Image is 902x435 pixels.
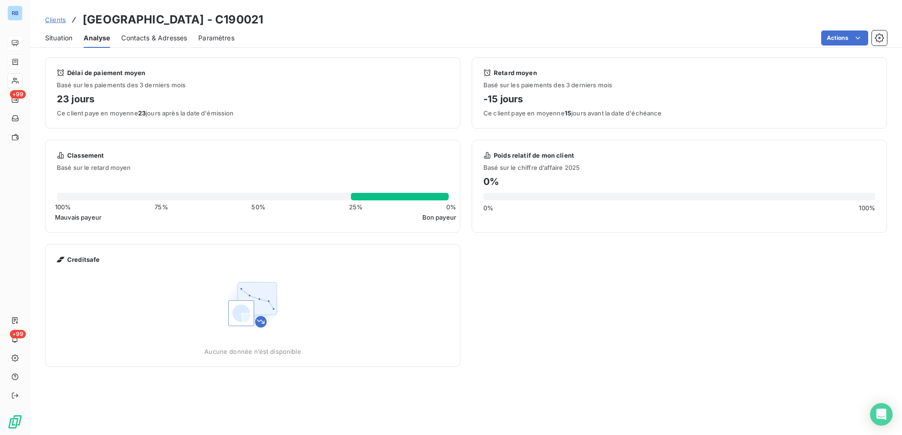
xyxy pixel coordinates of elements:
[494,152,574,159] span: Poids relatif de mon client
[46,164,460,171] span: Basé sur le retard moyen
[45,33,72,43] span: Situation
[45,16,66,23] span: Clients
[251,203,265,211] span: 50 %
[121,33,187,43] span: Contacts & Adresses
[55,203,71,211] span: 100 %
[483,174,875,189] h4: 0 %
[483,81,875,89] span: Basé sur les paiements des 3 derniers mois
[57,81,449,89] span: Basé sur les paiements des 3 derniers mois
[483,204,493,212] span: 0 %
[155,203,168,211] span: 75 %
[483,92,875,107] h4: -15 jours
[223,275,283,335] img: Empty state
[45,15,66,24] a: Clients
[483,164,875,171] span: Basé sur le chiffre d’affaire 2025
[446,203,456,211] span: 0 %
[821,31,868,46] button: Actions
[8,414,23,429] img: Logo LeanPay
[870,403,893,426] div: Open Intercom Messenger
[55,214,101,221] span: Mauvais payeur
[422,214,457,221] span: Bon payeur
[10,90,26,99] span: +99
[8,92,22,107] a: +99
[57,109,449,117] span: Ce client paye en moyenne jours après la date d'émission
[138,109,146,117] span: 23
[565,109,571,117] span: 15
[8,6,23,21] div: RB
[483,109,875,117] span: Ce client paye en moyenne jours avant la date d'échéance
[349,203,363,211] span: 25 %
[494,69,537,76] span: Retard moyen
[67,152,104,159] span: Classement
[204,348,301,355] span: Aucune donnée n’est disponible
[57,92,449,107] h4: 23 jours
[83,11,263,28] h3: [GEOGRAPHIC_DATA] - C190021
[859,204,875,212] span: 100 %
[67,69,145,76] span: Délai de paiement moyen
[84,33,110,43] span: Analyse
[198,33,234,43] span: Paramètres
[10,330,26,338] span: +99
[67,256,100,263] span: Creditsafe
